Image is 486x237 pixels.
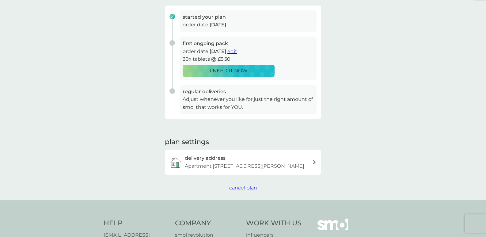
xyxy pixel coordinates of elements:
span: [DATE] [210,22,226,28]
p: 30x tablets @ £6.50 [183,55,313,63]
button: I NEED IT NOW [183,65,275,77]
p: Apartment [STREET_ADDRESS][PERSON_NAME] [185,162,304,170]
button: cancel plan [229,184,257,192]
p: order date [183,48,313,55]
p: Adjust whenever you like for just the right amount of smol that works for YOU. [183,95,313,111]
h3: started your plan [183,13,313,21]
h3: regular deliveries [183,88,313,96]
h4: Company [175,219,240,228]
span: [DATE] [210,48,226,54]
span: edit [227,48,237,54]
h3: first ongoing pack [183,40,313,48]
h3: delivery address [185,154,226,162]
h4: Help [104,219,169,228]
p: I NEED IT NOW [210,67,248,75]
button: edit [227,48,237,55]
p: order date [183,21,313,29]
h4: Work With Us [246,219,302,228]
h2: plan settings [165,137,209,147]
a: delivery addressApartment [STREET_ADDRESS][PERSON_NAME] [165,150,321,174]
span: cancel plan [229,185,257,191]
